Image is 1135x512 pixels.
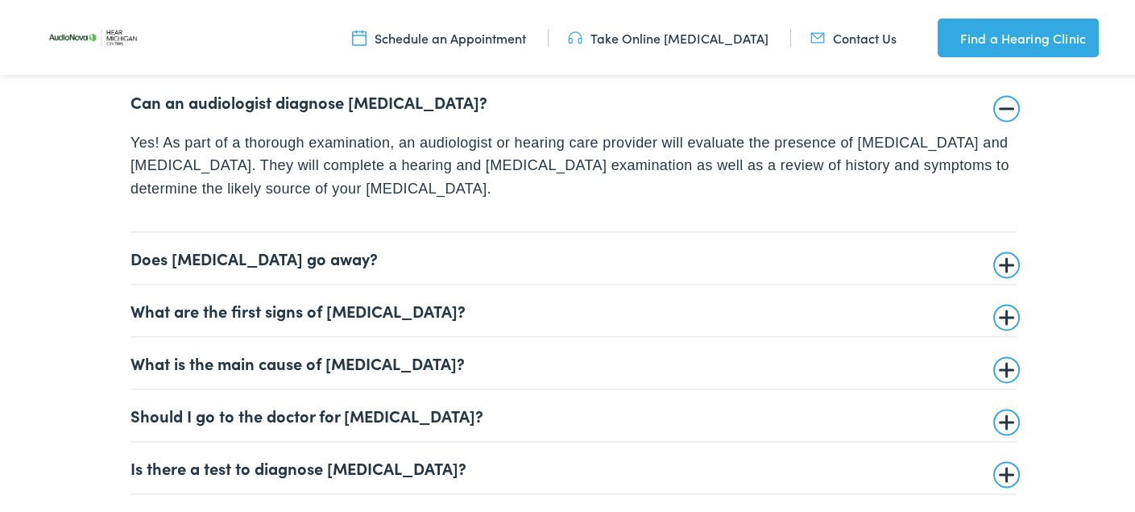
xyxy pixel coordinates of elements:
[130,456,1017,475] summary: Is there a test to diagnose [MEDICAL_DATA]?
[568,27,582,44] img: utility icon
[810,27,897,44] a: Contact Us
[130,246,1017,265] summary: Does [MEDICAL_DATA] go away?
[130,132,1009,195] span: Yes! As part of a thorough examination, an audiologist or hearing care provider will evaluate the...
[352,27,526,44] a: Schedule an Appointment
[130,351,1017,370] summary: What is the main cause of [MEDICAL_DATA]?
[938,16,1099,55] a: Find a Hearing Clinic
[130,89,1017,109] summary: Can an audiologist diagnose [MEDICAL_DATA]?
[352,27,367,44] img: utility icon
[938,26,952,45] img: utility icon
[568,27,768,44] a: Take Online [MEDICAL_DATA]
[810,27,825,44] img: utility icon
[130,403,1017,423] summary: Should I go to the doctor for [MEDICAL_DATA]?
[130,298,1017,318] summary: What are the first signs of [MEDICAL_DATA]?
